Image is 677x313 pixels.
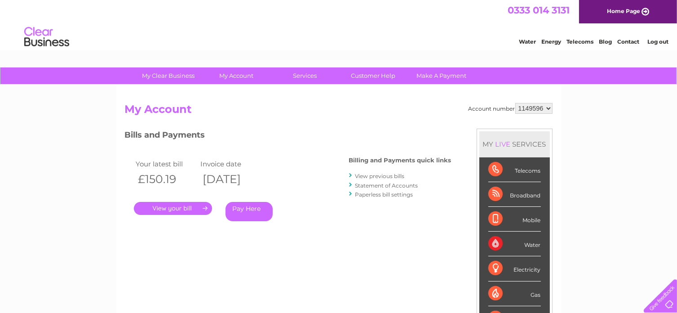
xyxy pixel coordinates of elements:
[479,131,550,157] div: MY SERVICES
[355,182,418,189] a: Statement of Accounts
[488,282,541,306] div: Gas
[566,38,593,45] a: Telecoms
[226,202,273,221] a: Pay Here
[404,67,478,84] a: Make A Payment
[647,38,668,45] a: Log out
[488,207,541,232] div: Mobile
[519,38,536,45] a: Water
[488,256,541,281] div: Electricity
[599,38,612,45] a: Blog
[134,158,199,170] td: Your latest bill
[469,103,553,114] div: Account number
[125,129,451,144] h3: Bills and Payments
[488,157,541,182] div: Telecoms
[134,170,199,188] th: £150.19
[494,140,513,148] div: LIVE
[24,23,70,51] img: logo.png
[541,38,561,45] a: Energy
[134,202,212,215] a: .
[355,173,405,179] a: View previous bills
[355,191,413,198] a: Paperless bill settings
[268,67,342,84] a: Services
[125,103,553,120] h2: My Account
[488,232,541,256] div: Water
[199,67,274,84] a: My Account
[336,67,410,84] a: Customer Help
[488,182,541,207] div: Broadband
[198,158,263,170] td: Invoice date
[349,157,451,164] h4: Billing and Payments quick links
[198,170,263,188] th: [DATE]
[127,5,551,44] div: Clear Business is a trading name of Verastar Limited (registered in [GEOGRAPHIC_DATA] No. 3667643...
[508,4,570,16] a: 0333 014 3131
[131,67,205,84] a: My Clear Business
[617,38,639,45] a: Contact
